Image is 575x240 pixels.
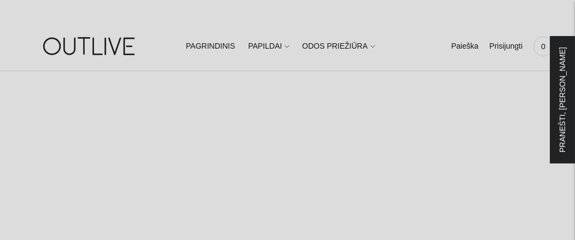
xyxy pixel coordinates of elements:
a: PAGRINDINIS [186,34,235,58]
a: Prisijungti [489,34,523,58]
a: ODOS PRIEŽIŪRA [302,34,375,58]
a: 0 [533,34,553,58]
a: PAPILDAI [248,34,289,58]
span: 0 [536,39,551,54]
img: OUTLIVE [22,27,159,65]
a: Paieška [451,34,478,58]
